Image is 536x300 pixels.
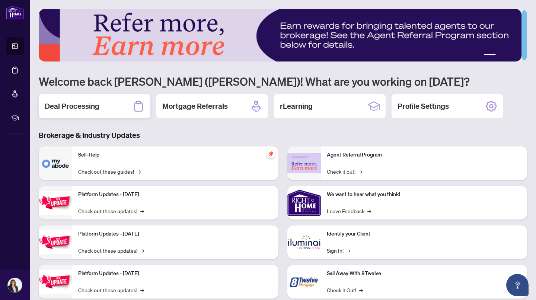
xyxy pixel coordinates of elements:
span: → [140,286,144,294]
img: Platform Updates - July 8, 2025 [39,230,72,254]
span: → [359,286,363,294]
span: → [137,167,141,176]
img: Slide 0 [39,9,521,61]
h3: Brokerage & Industry Updates [39,130,527,140]
a: Leave Feedback→ [327,207,371,215]
button: Open asap [506,274,529,296]
button: 4 [511,54,514,57]
button: 1 [484,54,496,57]
h1: Welcome back [PERSON_NAME] ([PERSON_NAME])! What are you working on [DATE]? [39,74,527,88]
a: Check out these updates!→ [78,207,144,215]
img: Platform Updates - July 21, 2025 [39,191,72,214]
button: 2 [499,54,502,57]
p: Sail Away With 8Twelve [327,269,521,278]
img: We want to hear what you think! [287,186,321,220]
h2: Mortgage Referrals [162,101,228,111]
span: → [140,207,144,215]
p: We want to hear what you think! [327,190,521,199]
span: → [367,207,371,215]
a: Check out these guides!→ [78,167,141,176]
p: Platform Updates - [DATE] [78,230,272,238]
a: Check it Out!→ [327,286,363,294]
img: logo [6,6,24,19]
p: Agent Referral Program [327,151,521,159]
h2: Deal Processing [45,101,99,111]
a: Check it out!→ [327,167,362,176]
img: Profile Icon [8,278,22,292]
span: → [140,246,144,255]
a: Check out these updates!→ [78,286,144,294]
img: Agent Referral Program [287,153,321,174]
button: 3 [505,54,508,57]
img: Platform Updates - June 23, 2025 [39,270,72,293]
img: Self-Help [39,146,72,180]
span: → [347,246,350,255]
img: Sail Away With 8Twelve [287,265,321,299]
p: Platform Updates - [DATE] [78,190,272,199]
span: → [358,167,362,176]
p: Self-Help [78,151,272,159]
p: Identify your Client [327,230,521,238]
span: pushpin [267,149,275,158]
h2: rLearning [280,101,313,111]
button: 5 [517,54,520,57]
p: Platform Updates - [DATE] [78,269,272,278]
a: Check out these updates!→ [78,246,144,255]
img: Identify your Client [287,225,321,259]
h2: Profile Settings [398,101,449,111]
a: Sign In!→ [327,246,350,255]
